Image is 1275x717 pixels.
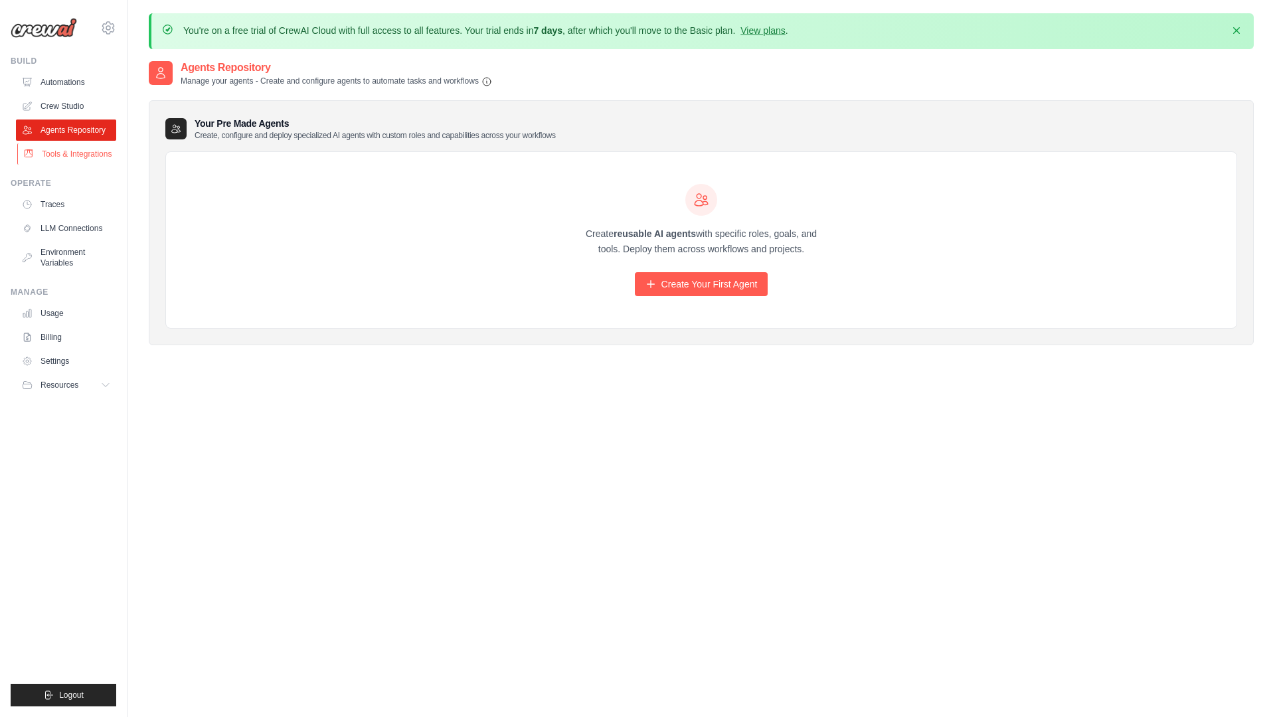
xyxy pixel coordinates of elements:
[11,287,116,297] div: Manage
[16,96,116,117] a: Crew Studio
[533,25,562,36] strong: 7 days
[16,218,116,239] a: LLM Connections
[17,143,118,165] a: Tools & Integrations
[16,351,116,372] a: Settings
[16,242,116,274] a: Environment Variables
[740,25,785,36] a: View plans
[183,24,788,37] p: You're on a free trial of CrewAI Cloud with full access to all features. Your trial ends in , aft...
[11,18,77,38] img: Logo
[614,228,696,239] strong: reusable AI agents
[195,117,556,141] h3: Your Pre Made Agents
[11,56,116,66] div: Build
[11,684,116,706] button: Logout
[195,130,556,141] p: Create, configure and deploy specialized AI agents with custom roles and capabilities across your...
[181,60,492,76] h2: Agents Repository
[16,194,116,215] a: Traces
[41,380,78,390] span: Resources
[181,76,492,87] p: Manage your agents - Create and configure agents to automate tasks and workflows
[635,272,768,296] a: Create Your First Agent
[574,226,829,257] p: Create with specific roles, goals, and tools. Deploy them across workflows and projects.
[16,327,116,348] a: Billing
[16,72,116,93] a: Automations
[11,178,116,189] div: Operate
[16,119,116,141] a: Agents Repository
[16,303,116,324] a: Usage
[59,690,84,700] span: Logout
[16,374,116,396] button: Resources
